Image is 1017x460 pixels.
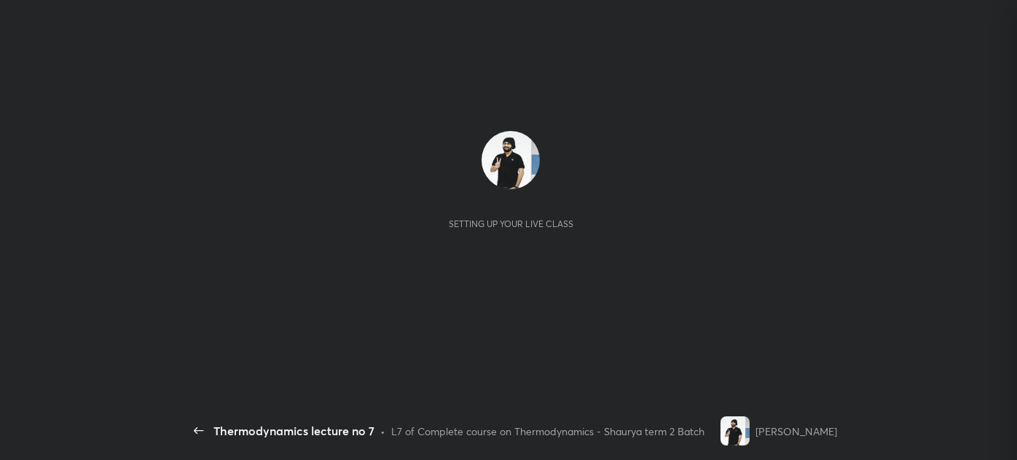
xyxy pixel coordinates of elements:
div: L7 of Complete course on Thermodynamics - Shaurya term 2 Batch [391,424,704,439]
div: • [380,424,385,439]
img: 8f727a4dc88941a88946b79831ce2c15.jpg [720,416,750,445]
img: 8f727a4dc88941a88946b79831ce2c15.jpg [482,131,540,189]
div: Setting up your live class [449,218,573,229]
div: Thermodynamics lecture no 7 [213,422,374,440]
div: [PERSON_NAME] [755,424,837,439]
